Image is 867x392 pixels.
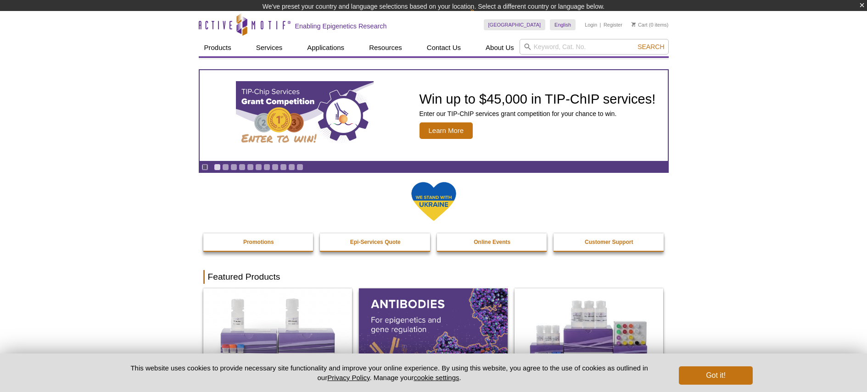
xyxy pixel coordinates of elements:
p: Enter our TIP-ChIP services grant competition for your chance to win. [420,110,656,118]
span: Search [638,43,664,50]
a: Go to slide 6 [255,164,262,171]
a: TIP-ChIP Services Grant Competition Win up to $45,000 in TIP-ChIP services! Enter our TIP-ChIP se... [200,70,668,161]
article: TIP-ChIP Services Grant Competition [200,70,668,161]
a: Products [199,39,237,56]
button: Got it! [679,366,752,385]
a: Customer Support [554,233,665,251]
h2: Win up to $45,000 in TIP-ChIP services! [420,92,656,106]
a: Cart [632,22,648,28]
a: Go to slide 7 [263,164,270,171]
p: This website uses cookies to provide necessary site functionality and improve your online experie... [115,363,664,382]
a: Go to slide 3 [230,164,237,171]
img: We Stand With Ukraine [411,181,457,222]
button: cookie settings [414,374,459,381]
a: Go to slide 4 [239,164,246,171]
input: Keyword, Cat. No. [520,39,669,55]
a: Online Events [437,233,548,251]
h2: Featured Products [203,270,664,284]
a: Go to slide 8 [272,164,279,171]
a: Go to slide 10 [288,164,295,171]
li: (0 items) [632,19,669,30]
a: Register [604,22,622,28]
li: | [600,19,601,30]
a: [GEOGRAPHIC_DATA] [484,19,546,30]
img: All Antibodies [359,288,508,378]
img: CUT&Tag-IT® Express Assay Kit [515,288,663,378]
a: Toggle autoplay [201,164,208,171]
a: Promotions [203,233,314,251]
a: English [550,19,576,30]
a: Services [251,39,288,56]
a: Applications [302,39,350,56]
button: Search [635,43,667,51]
img: DNA Library Prep Kit for Illumina [203,288,352,378]
a: About Us [480,39,520,56]
img: Change Here [470,7,494,28]
a: Go to slide 11 [296,164,303,171]
strong: Online Events [474,239,510,245]
a: Go to slide 9 [280,164,287,171]
a: Privacy Policy [327,374,369,381]
a: Resources [364,39,408,56]
a: Go to slide 1 [214,164,221,171]
strong: Promotions [243,239,274,245]
strong: Epi-Services Quote [350,239,401,245]
h2: Enabling Epigenetics Research [295,22,387,30]
span: Learn More [420,122,473,139]
img: TIP-ChIP Services Grant Competition [236,81,374,150]
a: Epi-Services Quote [320,233,431,251]
a: Contact Us [421,39,466,56]
a: Login [585,22,597,28]
a: Go to slide 2 [222,164,229,171]
a: Go to slide 5 [247,164,254,171]
img: Your Cart [632,22,636,27]
strong: Customer Support [585,239,633,245]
